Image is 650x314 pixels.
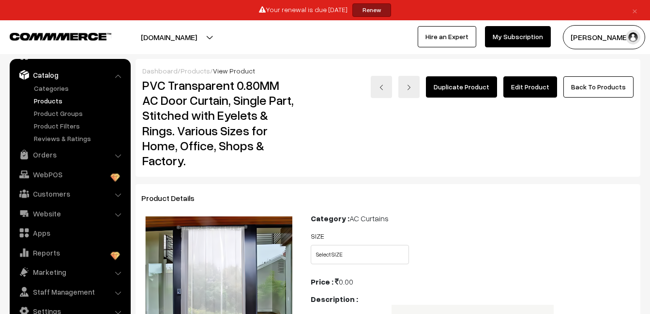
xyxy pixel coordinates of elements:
div: AC Curtains [311,213,635,224]
a: Orders [12,146,127,163]
h2: PVC Transparent 0.80MM AC Door Curtain, Single Part, Stitched with Eyelets & Rings. Various Sizes... [142,78,296,168]
a: Marketing [12,263,127,281]
a: Reviews & Ratings [31,133,127,143]
b: Price : [311,277,333,286]
img: COMMMERCE [10,33,111,40]
b: Category : [311,214,349,223]
a: Product Filters [31,121,127,131]
a: Renew [352,3,391,17]
a: Catalog [12,66,127,84]
div: / / [142,66,634,76]
a: Categories [31,83,127,93]
a: Hire an Expert [418,26,476,47]
a: Product Groups [31,108,127,118]
button: [PERSON_NAME] [563,25,645,49]
a: Reports [12,244,127,261]
label: SIZE [311,231,324,241]
span: View Product [213,67,255,75]
span: Product Details [141,193,206,203]
a: × [628,4,641,16]
a: WebPOS [12,166,127,183]
img: right-arrow.png [406,85,412,90]
button: [DOMAIN_NAME] [107,25,231,49]
a: Products [31,96,127,106]
a: COMMMERCE [10,30,94,42]
div: Your renewal is due [DATE] [3,3,647,17]
a: Website [12,205,127,222]
a: Staff Management [12,283,127,300]
a: Products [181,67,210,75]
a: My Subscription [485,26,551,47]
img: user [626,30,640,44]
div: 0.00 [311,276,635,287]
a: Edit Product [503,76,557,98]
b: Description : [311,294,358,304]
a: Customers [12,185,127,202]
a: Dashboard [142,67,178,75]
a: Apps [12,224,127,242]
a: Back To Products [563,76,634,98]
a: Duplicate Product [426,76,497,98]
img: left-arrow.png [378,85,384,90]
